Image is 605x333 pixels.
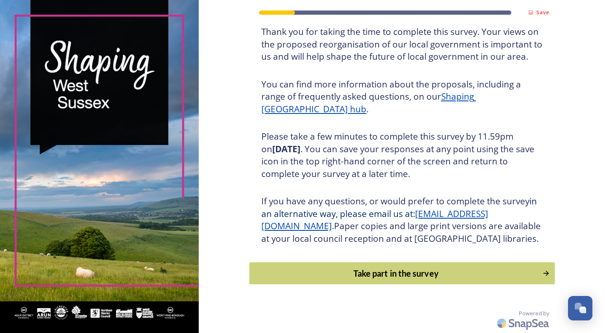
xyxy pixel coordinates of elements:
[495,313,553,333] img: SnapSea Logo
[536,8,549,16] strong: Save
[272,143,300,155] strong: [DATE]
[261,195,543,245] h3: If you have any questions, or would prefer to complete the survey Paper copies and large print ve...
[261,78,543,116] h3: You can find more information about the proposals, including a range of frequently asked question...
[249,262,555,285] button: Continue
[261,26,543,63] h3: Thank you for taking the time to complete this survey. Your views on the proposed reorganisation ...
[261,208,488,232] a: [EMAIL_ADDRESS][DOMAIN_NAME]
[332,220,334,232] span: .
[261,90,476,115] a: Shaping [GEOGRAPHIC_DATA] hub
[254,267,538,280] div: Take part in the survey
[519,309,549,317] span: Powered by
[261,195,539,219] span: in an alternative way, please email us at:
[261,130,543,180] h3: Please take a few minutes to complete this survey by 11.59pm on . You can save your responses at ...
[568,296,592,320] button: Open Chat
